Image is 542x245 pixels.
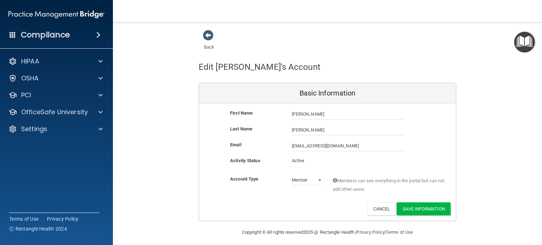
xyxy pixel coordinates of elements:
a: Privacy Policy [47,215,79,222]
button: Open Resource Center [514,32,535,53]
a: Back [204,36,214,50]
button: Cancel [367,202,396,215]
p: HIPAA [21,57,39,66]
p: Active [292,157,322,165]
b: First Name [230,110,253,116]
p: PCI [21,91,31,99]
b: Account Type [230,176,258,182]
h4: Compliance [21,30,70,40]
img: PMB logo [8,7,104,22]
p: OSHA [21,74,39,82]
a: Terms of Use [386,229,413,235]
p: OfficeSafe University [21,108,88,116]
a: Privacy Policy [356,229,384,235]
a: OSHA [8,74,103,82]
b: Activity Status [230,158,260,163]
a: Terms of Use [9,215,38,222]
span: Ⓒ Rectangle Health 2024 [9,225,67,232]
a: PCI [8,91,103,99]
div: Copyright © All rights reserved 2025 @ Rectangle Health | | [199,221,456,244]
h4: Edit [PERSON_NAME]'s Account [199,62,320,72]
div: Basic Information [199,83,456,104]
a: Settings [8,125,103,133]
b: Last Name [230,126,252,131]
button: Save Information [397,202,451,215]
a: HIPAA [8,57,103,66]
p: Settings [21,125,47,133]
b: Email [230,142,241,147]
span: Members can see everything in the portal but can not add other users. [333,177,445,194]
a: OfficeSafe University [8,108,103,116]
iframe: Drift Widget Chat Controller [507,196,534,223]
